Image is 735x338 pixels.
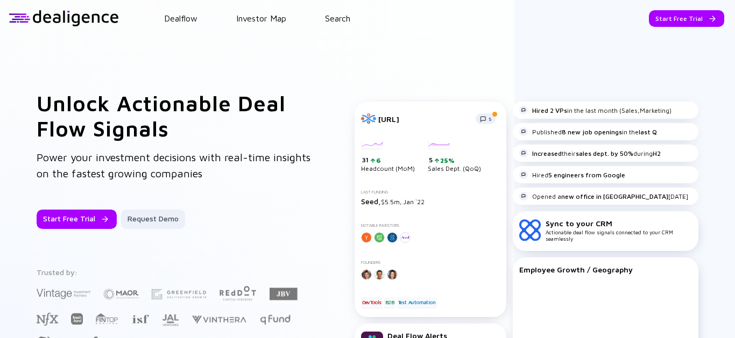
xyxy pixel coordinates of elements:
h1: Unlock Actionable Deal Flow Signals [37,90,311,141]
img: Vinthera [192,314,246,325]
a: Search [325,13,350,23]
div: 31 [362,156,415,164]
strong: Hired 2 VPs [532,106,567,114]
button: Request Demo [121,210,185,229]
div: [URL] [378,114,469,124]
img: NFX [37,313,58,326]
div: Sync to your CRM [546,219,692,228]
strong: 8 new job openings [562,128,622,136]
strong: H2 [653,149,661,157]
button: Start Free Trial [649,10,724,27]
div: DevTools [361,297,383,308]
strong: sales dept. by 50% [576,149,633,157]
button: Start Free Trial [37,210,117,229]
div: Sales Dept. (QoQ) [428,141,481,172]
div: Last Funding [361,190,500,195]
img: Israel Secondary Fund [131,314,149,323]
strong: 5 engineers from Google [548,171,625,179]
div: Hired [519,170,625,179]
div: their during [519,149,661,157]
strong: Increased [532,149,562,157]
div: Opened a [DATE] [519,192,688,200]
strong: new office in [GEOGRAPHIC_DATA] [561,192,668,200]
div: $5.5m, Jan `22 [361,197,500,206]
img: Red Dot Capital Partners [219,284,257,301]
img: Q Fund [259,313,291,326]
div: Published in the [519,127,657,136]
div: Test Automation [397,297,437,308]
div: Employee Growth / Geography [519,265,692,274]
span: Seed, [361,197,381,206]
div: 6 [375,156,381,164]
a: Dealflow [164,13,197,23]
div: Notable Investors [361,223,500,228]
div: 25% [439,156,455,164]
div: B2B [384,297,395,308]
span: Power your investment decisions with real-time insights on the fastest growing companies [37,151,310,179]
img: Maor Investments [103,285,139,303]
img: JAL Ventures [162,314,179,326]
strong: last Q [639,128,657,136]
img: JBV Capital [270,287,298,301]
div: Headcount (MoM) [361,141,415,172]
div: Trusted by: [37,268,308,277]
div: Actionable deal flow signals connected to your CRM seamlessly [546,219,692,242]
div: in the last month (Sales,Marketing) [519,106,672,114]
a: Investor Map [236,13,286,23]
img: Vintage Investment Partners [37,287,90,300]
img: FINTOP Capital [96,313,118,325]
div: 5 [429,156,481,164]
img: Greenfield Partners [152,289,206,299]
div: Founders [361,260,500,265]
